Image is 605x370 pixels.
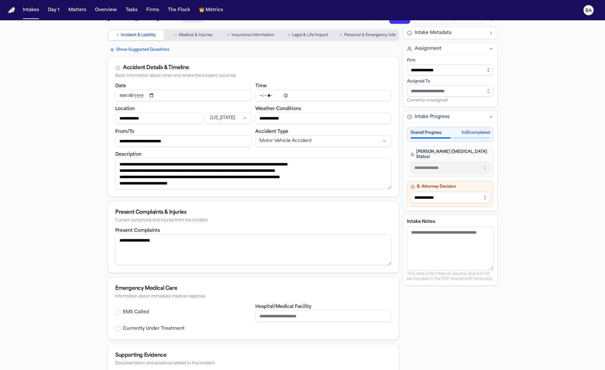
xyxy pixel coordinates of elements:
button: Intake Metadata [403,27,497,39]
input: Incident location [115,113,203,124]
div: Current symptoms and injuries from the incident [115,218,391,223]
span: ○ [227,32,229,38]
div: Supporting Evidence [115,352,391,359]
input: From/To destination [115,135,252,147]
p: This note is for internal use only and will not be included in the PDF shared with attorneys. [407,271,494,282]
span: ○ [340,32,342,38]
span: Medical & Injuries [179,33,213,38]
span: ○ [288,32,290,38]
span: ○ [116,32,119,38]
button: Assignment [403,43,497,55]
span: Intake Metadata [415,30,451,36]
label: Time [255,84,267,88]
div: Accident Details & Timeline [123,64,189,72]
span: Overall Progress [411,130,442,135]
textarea: Intake notes [407,226,494,270]
input: Assign to staff member [407,85,494,97]
h4: [PERSON_NAME] ([MEDICAL_DATA] Status) [411,149,490,159]
button: Go to Incident & Liability [108,30,164,40]
label: Currently Under Treatment [123,326,185,332]
button: Incident state [206,113,251,124]
span: 1 of 2 completed [462,130,490,135]
label: Hospital/Medical Facility [255,304,311,309]
button: Tasks [123,4,140,16]
label: Description [115,152,142,157]
button: Go to Personal & Emergency Info [337,30,398,40]
div: Documentation and evidence related to the incident [115,361,391,366]
div: Firm [407,58,494,63]
label: Accident Type [255,129,288,134]
div: Present Complaints & Injuries [115,209,391,216]
input: Incident date [115,90,252,101]
button: Matters [66,4,89,16]
button: Go to Insurance Information [223,30,279,40]
label: EMS Called [123,309,149,315]
label: From/To [115,129,134,134]
div: Basic information about when and where the incident occurred [115,74,391,78]
button: Go to Legal & Life Impact [280,30,336,40]
input: Hospital or medical facility [255,310,392,322]
a: Home [8,7,15,13]
input: Select firm [407,64,494,76]
label: Intake Notes [407,219,494,225]
input: Weather conditions [255,113,392,124]
span: Currently unassigned [407,98,448,103]
img: Finch Logo [8,7,15,13]
div: Assigned To [407,79,494,84]
label: Present Complaints [115,228,160,233]
textarea: Incident description [115,158,392,189]
button: crownMetrics [196,4,226,16]
span: ○ [174,32,177,38]
textarea: Present complaints [115,234,392,265]
label: Date [115,84,126,88]
button: Show Suggested Questions [107,46,172,54]
input: Incident time [255,90,392,101]
button: Go to Medical & Injuries [165,30,221,40]
button: The Flock [165,4,193,16]
label: Weather Conditions [255,107,301,111]
button: Intakes [20,4,41,16]
label: Location [115,107,135,111]
span: Legal & Life Impact [292,33,328,38]
button: Overview [92,4,119,16]
span: Incident & Liability [121,33,156,38]
div: Information about immediate medical response [115,294,391,299]
span: Assignment [415,46,442,52]
button: Intake Progress [403,111,497,123]
h4: B. Attorney Decision [411,184,490,189]
span: Insurance Information [232,33,274,38]
span: Personal & Emergency Info [344,33,396,38]
span: Intake Progress [415,114,449,120]
button: Firms [144,4,162,16]
div: Emergency Medical Care [115,285,391,292]
button: Day 1 [45,4,62,16]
